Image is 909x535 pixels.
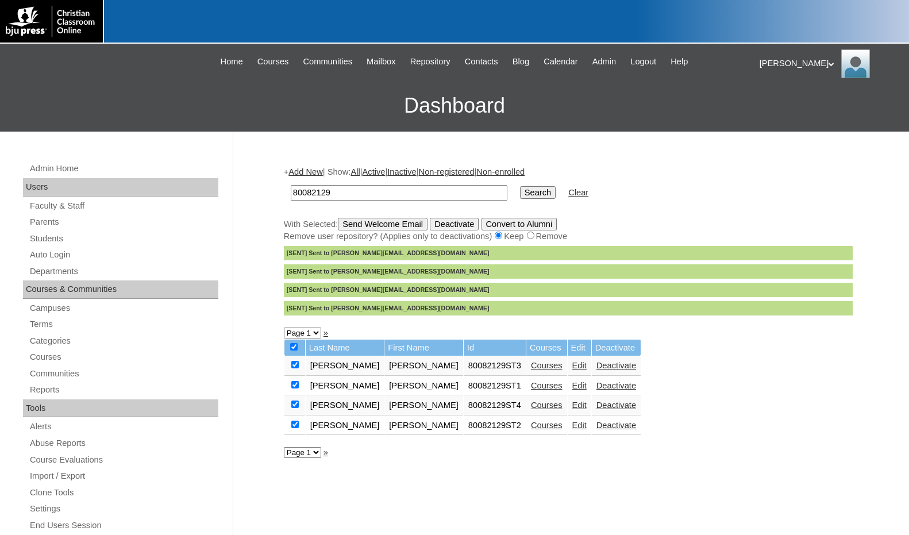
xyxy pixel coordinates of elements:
a: Auto Login [29,248,218,262]
td: [PERSON_NAME] [306,376,384,396]
a: Contacts [459,55,504,68]
a: Deactivate [596,421,636,430]
a: Clear [568,188,588,197]
span: Logout [630,55,656,68]
a: Non-registered [419,167,475,176]
a: Courses [531,401,563,410]
a: Edit [572,381,587,390]
a: Settings [29,502,218,516]
a: Clone Tools [29,486,218,500]
td: Deactivate [592,340,641,356]
a: Categories [29,334,218,348]
a: Reports [29,383,218,397]
span: Admin [592,55,617,68]
a: Blog [507,55,535,68]
a: Add New [288,167,322,176]
a: Courses [531,361,563,370]
a: » [323,328,328,337]
a: Logout [625,55,662,68]
a: Edit [572,401,587,410]
div: [SENT] Sent to [PERSON_NAME][EMAIL_ADDRESS][DOMAIN_NAME] [284,283,853,297]
span: Home [221,55,243,68]
a: Courses [252,55,295,68]
a: End Users Session [29,518,218,533]
td: [PERSON_NAME] [306,396,384,415]
td: 80082129ST1 [464,376,526,396]
td: 80082129ST3 [464,356,526,376]
div: Courses & Communities [23,280,218,299]
td: 80082129ST2 [464,416,526,436]
a: Campuses [29,301,218,315]
a: Courses [29,350,218,364]
span: Courses [257,55,289,68]
a: Abuse Reports [29,436,218,451]
span: Contacts [465,55,498,68]
span: Help [671,55,688,68]
a: Alerts [29,419,218,434]
div: Users [23,178,218,197]
h3: Dashboard [6,80,903,132]
a: Departments [29,264,218,279]
a: Terms [29,317,218,332]
td: [PERSON_NAME] [306,356,384,376]
span: Mailbox [367,55,396,68]
a: Non-enrolled [476,167,525,176]
div: With Selected: [284,218,853,315]
td: [PERSON_NAME] [306,416,384,436]
a: Faculty & Staff [29,199,218,213]
td: First Name [384,340,463,356]
a: Edit [572,361,587,370]
span: Blog [513,55,529,68]
img: Melanie Sevilla [841,49,870,78]
a: Help [665,55,694,68]
a: Deactivate [596,401,636,410]
a: Courses [531,421,563,430]
div: + | Show: | | | | [284,166,853,315]
input: Search [520,186,556,199]
a: Deactivate [596,381,636,390]
input: Search [291,185,507,201]
a: Active [363,167,386,176]
td: [PERSON_NAME] [384,356,463,376]
div: Tools [23,399,218,418]
a: Deactivate [596,361,636,370]
a: Edit [572,421,587,430]
a: Repository [405,55,456,68]
input: Deactivate [430,218,479,230]
a: Course Evaluations [29,453,218,467]
input: Send Welcome Email [338,218,427,230]
a: Inactive [387,167,417,176]
td: [PERSON_NAME] [384,396,463,415]
div: Remove user repository? (Applies only to deactivations) Keep Remove [284,230,853,243]
span: Repository [410,55,450,68]
a: Import / Export [29,469,218,483]
div: [PERSON_NAME] [760,49,898,78]
a: Students [29,232,218,246]
td: [PERSON_NAME] [384,416,463,436]
td: Id [464,340,526,356]
a: Communities [297,55,358,68]
a: Home [215,55,249,68]
div: [SENT] Sent to [PERSON_NAME][EMAIL_ADDRESS][DOMAIN_NAME] [284,301,853,315]
a: All [350,167,360,176]
a: » [323,448,328,457]
a: Admin [587,55,622,68]
td: 80082129ST4 [464,396,526,415]
td: Courses [526,340,567,356]
a: Calendar [538,55,583,68]
div: [SENT] Sent to [PERSON_NAME][EMAIL_ADDRESS][DOMAIN_NAME] [284,246,853,260]
a: Courses [531,381,563,390]
div: [SENT] Sent to [PERSON_NAME][EMAIL_ADDRESS][DOMAIN_NAME] [284,264,853,279]
td: Edit [568,340,591,356]
td: Last Name [306,340,384,356]
a: Admin Home [29,161,218,176]
span: Calendar [544,55,577,68]
a: Parents [29,215,218,229]
a: Communities [29,367,218,381]
input: Convert to Alumni [482,218,557,230]
td: [PERSON_NAME] [384,376,463,396]
span: Communities [303,55,352,68]
img: logo-white.png [6,6,97,37]
a: Mailbox [361,55,402,68]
